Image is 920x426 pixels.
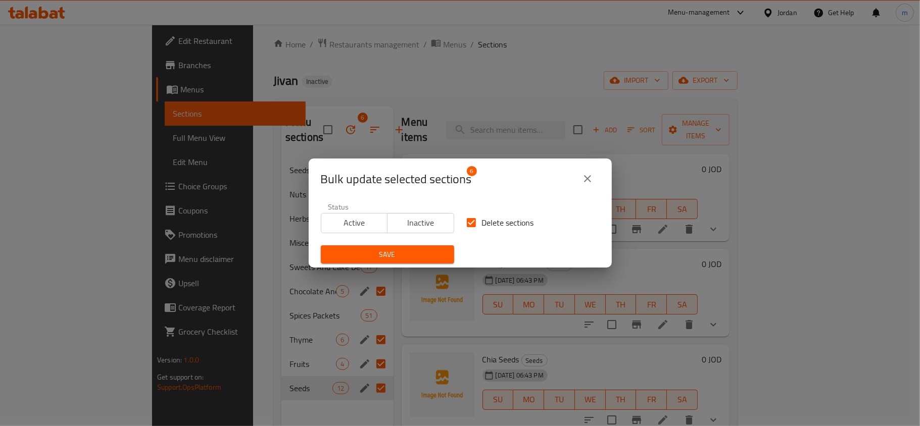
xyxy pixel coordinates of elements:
[329,248,446,261] span: Save
[325,216,384,230] span: Active
[387,213,454,233] button: Inactive
[482,217,534,229] span: Delete sections
[321,213,388,233] button: Active
[392,216,450,230] span: Inactive
[467,166,477,176] span: 6
[321,171,472,187] span: Selected section count
[575,167,600,191] button: close
[321,245,454,264] button: Save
